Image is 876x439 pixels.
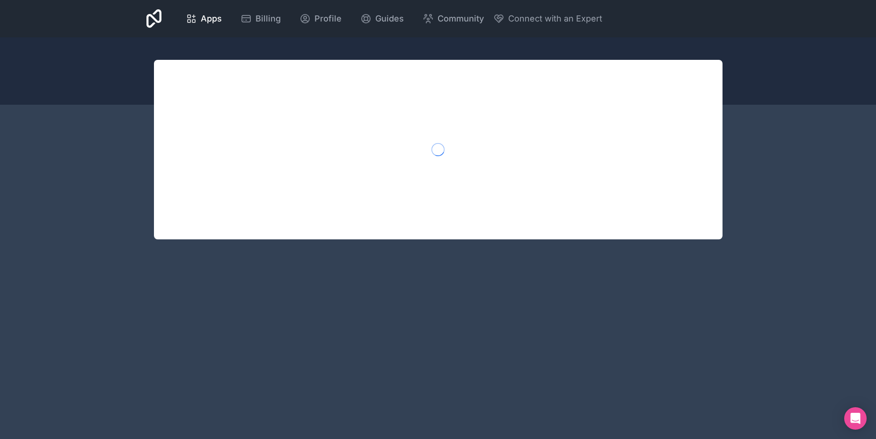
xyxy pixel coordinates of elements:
[292,8,349,29] a: Profile
[493,12,602,25] button: Connect with an Expert
[201,12,222,25] span: Apps
[438,12,484,25] span: Community
[233,8,288,29] a: Billing
[353,8,411,29] a: Guides
[314,12,342,25] span: Profile
[178,8,229,29] a: Apps
[415,8,491,29] a: Community
[844,407,867,430] div: Open Intercom Messenger
[375,12,404,25] span: Guides
[508,12,602,25] span: Connect with an Expert
[255,12,281,25] span: Billing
